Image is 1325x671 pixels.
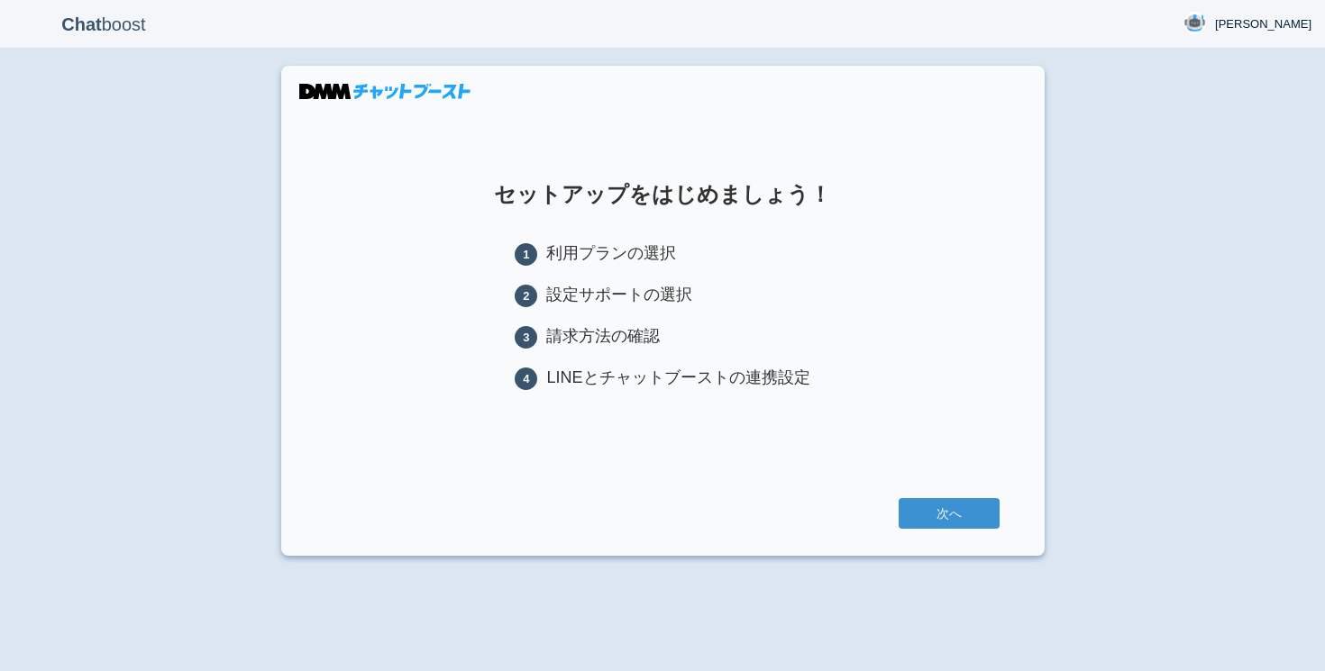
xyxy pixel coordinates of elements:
[61,14,101,34] b: Chat
[515,243,537,266] span: 1
[899,498,1000,529] a: 次へ
[515,325,809,349] li: 請求方法の確認
[1183,12,1206,34] img: User Image
[515,367,809,390] li: LINEとチャットブーストの連携設定
[326,183,1000,206] h1: セットアップをはじめましょう！
[515,284,809,307] li: 設定サポートの選択
[515,367,537,390] span: 4
[515,242,809,266] li: 利用プランの選択
[515,285,537,307] span: 2
[299,84,471,99] img: DMMチャットブースト
[1215,15,1311,33] span: [PERSON_NAME]
[14,2,194,47] p: boost
[515,326,537,349] span: 3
